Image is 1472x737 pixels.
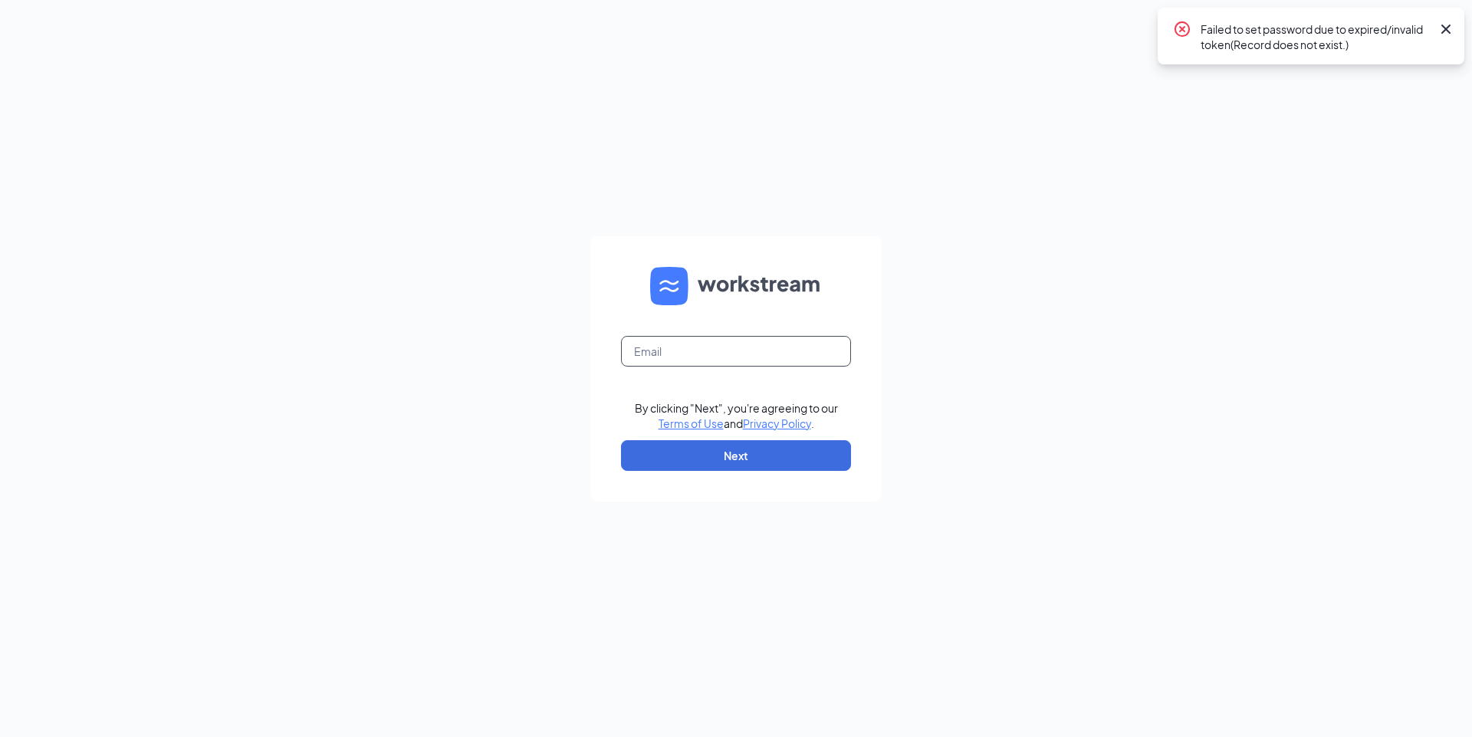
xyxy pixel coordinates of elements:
[1201,20,1431,52] div: Failed to set password due to expired/invalid token(Record does not exist.)
[659,416,724,430] a: Terms of Use
[650,267,822,305] img: WS logo and Workstream text
[621,440,851,471] button: Next
[1437,20,1455,38] svg: Cross
[635,400,838,431] div: By clicking "Next", you're agreeing to our and .
[743,416,811,430] a: Privacy Policy
[1173,20,1191,38] svg: CrossCircle
[621,336,851,367] input: Email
